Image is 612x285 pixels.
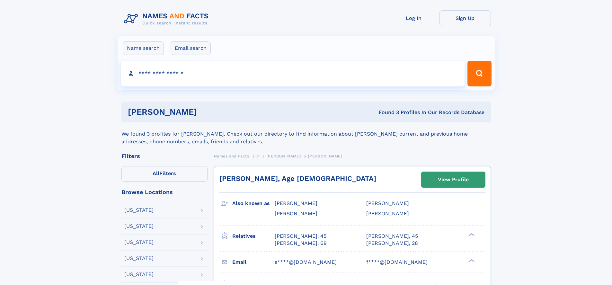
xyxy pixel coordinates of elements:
[275,240,327,247] a: [PERSON_NAME], 69
[232,198,275,209] h3: Also known as
[275,233,326,240] a: [PERSON_NAME], 45
[214,152,249,160] a: Names and Facts
[124,208,154,213] div: [US_STATE]
[438,172,469,187] div: View Profile
[308,154,342,158] span: [PERSON_NAME]
[124,256,154,261] div: [US_STATE]
[275,200,317,206] span: [PERSON_NAME]
[467,258,475,263] div: ❯
[232,257,275,268] h3: Email
[171,41,211,55] label: Email search
[275,210,317,217] span: [PERSON_NAME]
[266,154,301,158] span: [PERSON_NAME]
[388,10,439,26] a: Log In
[439,10,491,26] a: Sign Up
[467,61,491,86] button: Search Button
[366,210,409,217] span: [PERSON_NAME]
[232,231,275,242] h3: Relatives
[366,240,418,247] a: [PERSON_NAME], 28
[366,233,418,240] a: [PERSON_NAME], 45
[366,200,409,206] span: [PERSON_NAME]
[121,122,491,146] div: We found 3 profiles for [PERSON_NAME]. Check out our directory to find information about [PERSON_...
[124,240,154,245] div: [US_STATE]
[121,61,465,86] input: search input
[256,152,259,160] a: V
[128,108,288,116] h1: [PERSON_NAME]
[153,170,159,176] span: All
[121,153,208,159] div: Filters
[124,272,154,277] div: [US_STATE]
[266,152,301,160] a: [PERSON_NAME]
[124,224,154,229] div: [US_STATE]
[121,10,214,28] img: Logo Names and Facts
[121,166,208,182] label: Filters
[467,232,475,236] div: ❯
[256,154,259,158] span: V
[288,109,484,116] div: Found 3 Profiles In Our Records Database
[219,174,376,183] a: [PERSON_NAME], Age [DEMOGRAPHIC_DATA]
[421,172,485,187] a: View Profile
[121,189,208,195] div: Browse Locations
[123,41,164,55] label: Name search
